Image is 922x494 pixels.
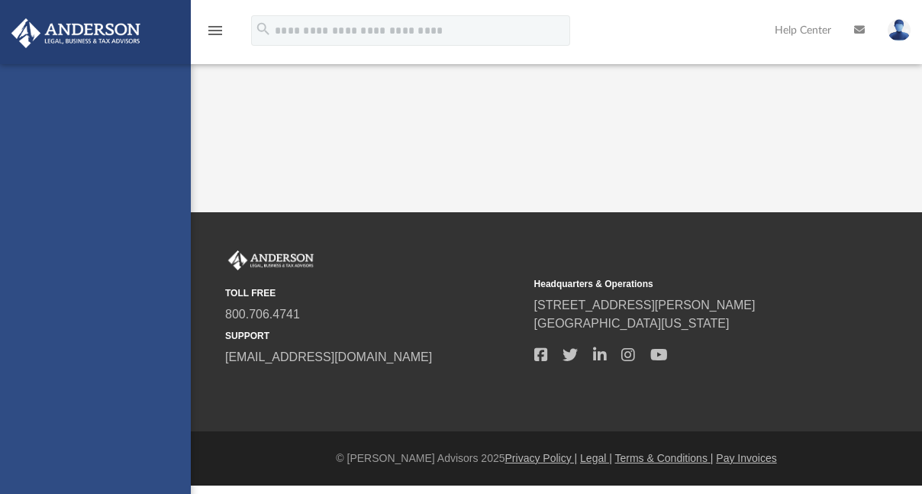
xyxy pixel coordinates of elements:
[888,19,911,41] img: User Pic
[225,329,524,343] small: SUPPORT
[225,350,432,363] a: [EMAIL_ADDRESS][DOMAIN_NAME]
[505,452,578,464] a: Privacy Policy |
[534,317,730,330] a: [GEOGRAPHIC_DATA][US_STATE]
[255,21,272,37] i: search
[615,452,714,464] a: Terms & Conditions |
[534,277,833,291] small: Headquarters & Operations
[580,452,612,464] a: Legal |
[191,450,922,467] div: © [PERSON_NAME] Advisors 2025
[534,299,756,312] a: [STREET_ADDRESS][PERSON_NAME]
[225,250,317,270] img: Anderson Advisors Platinum Portal
[225,286,524,300] small: TOLL FREE
[206,29,224,40] a: menu
[716,452,776,464] a: Pay Invoices
[206,21,224,40] i: menu
[7,18,145,48] img: Anderson Advisors Platinum Portal
[225,308,300,321] a: 800.706.4741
